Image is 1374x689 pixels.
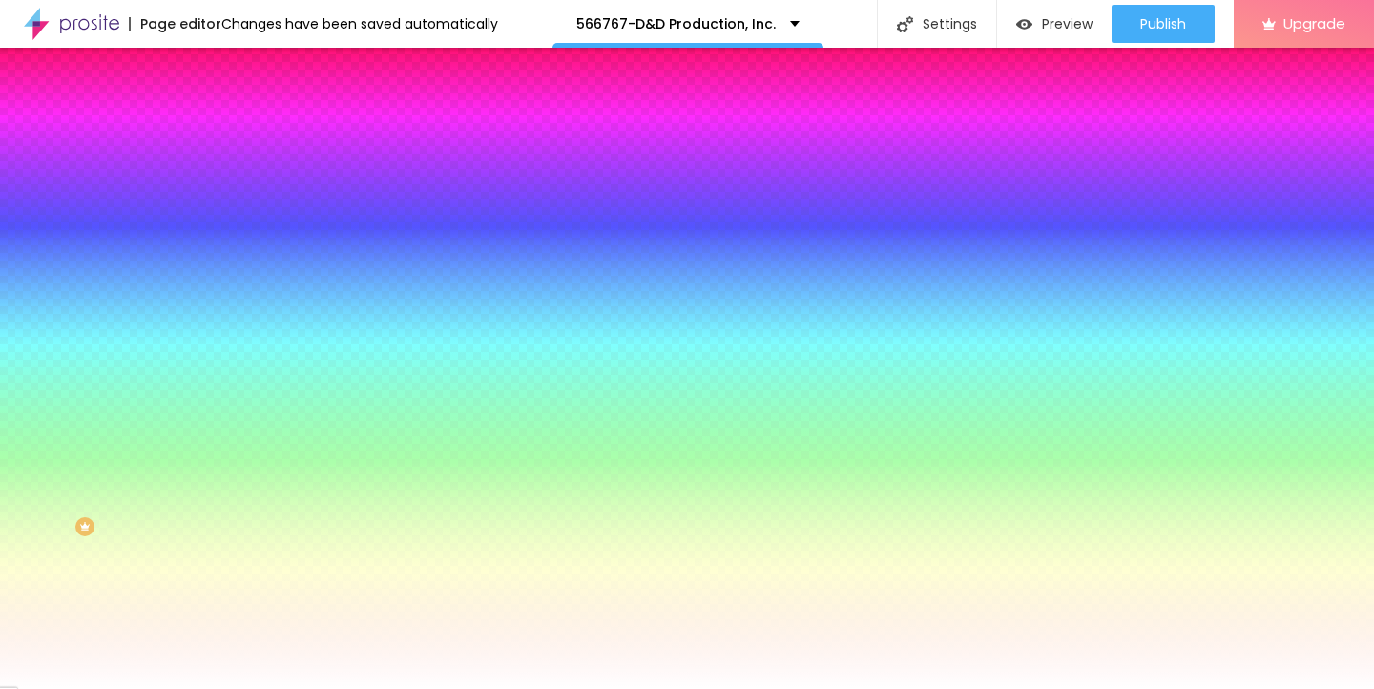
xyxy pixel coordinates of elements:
[1016,16,1032,32] img: view-1.svg
[576,17,776,31] p: 566767-D&D Production, Inc.
[997,5,1112,43] button: Preview
[129,17,221,31] div: Page editor
[1042,16,1093,31] span: Preview
[897,16,913,32] img: Icone
[1112,5,1215,43] button: Publish
[221,17,498,31] div: Changes have been saved automatically
[1140,16,1186,31] span: Publish
[1283,15,1345,31] span: Upgrade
